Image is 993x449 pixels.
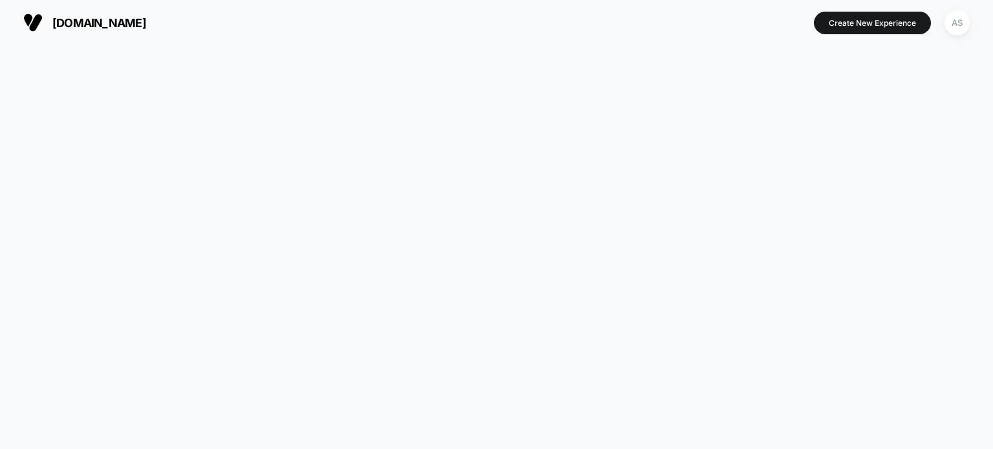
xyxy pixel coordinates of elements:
button: [DOMAIN_NAME] [19,12,150,33]
button: AS [941,10,974,36]
span: [DOMAIN_NAME] [52,16,146,30]
div: AS [945,10,970,36]
img: Visually logo [23,13,43,32]
button: Create New Experience [814,12,931,34]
